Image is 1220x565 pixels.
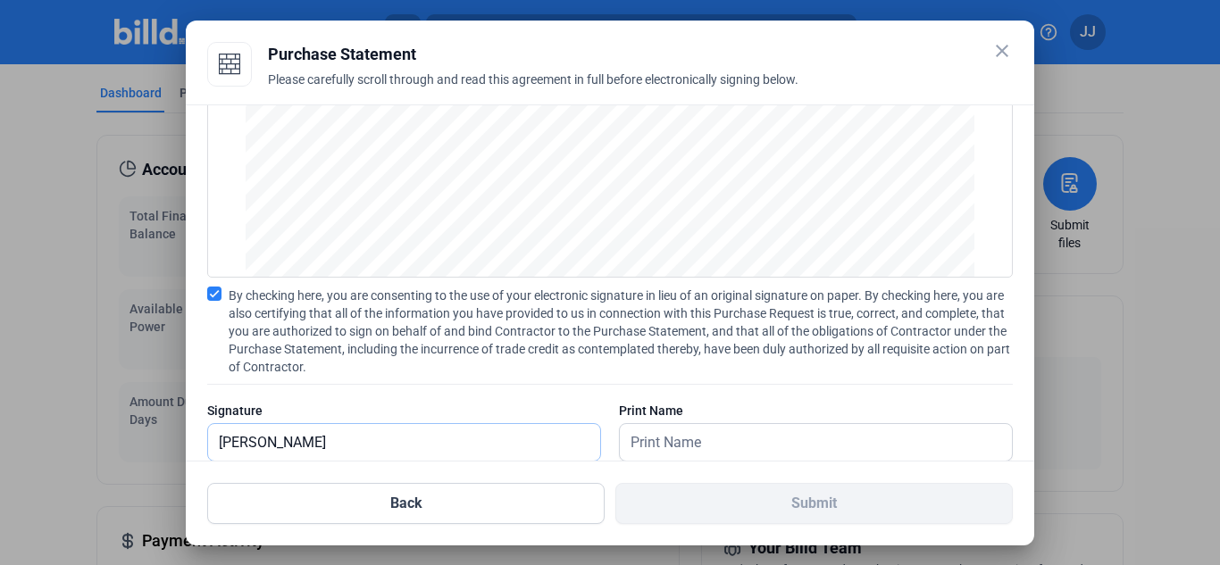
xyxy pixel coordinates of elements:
mat-icon: close [991,40,1013,62]
div: Print Name [619,402,1013,420]
button: Submit [615,483,1013,524]
input: Signature [208,424,600,461]
input: Print Name [620,424,992,461]
button: Back [207,483,605,524]
div: Purchase Statement [268,42,1013,67]
div: Signature [207,402,601,420]
div: Please carefully scroll through and read this agreement in full before electronically signing below. [268,71,1013,110]
span: Thank you for choosing the Queen Ready Mix, Inc! [448,245,771,260]
span: By checking here, you are consenting to the use of your electronic signature in lieu of an origin... [229,287,1013,376]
